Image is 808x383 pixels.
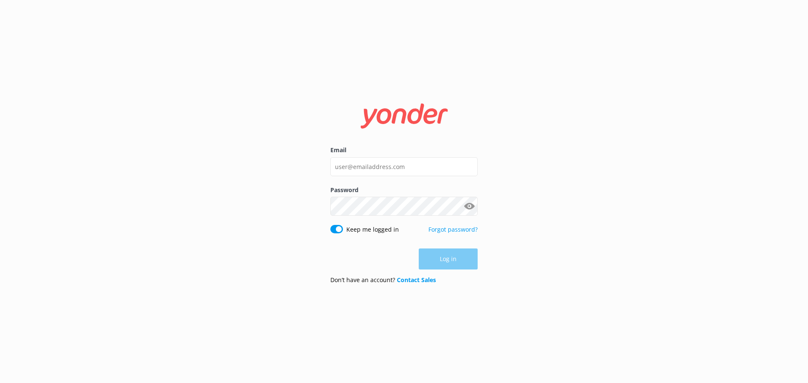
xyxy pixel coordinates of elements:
[346,225,399,234] label: Keep me logged in
[330,145,478,155] label: Email
[397,276,436,284] a: Contact Sales
[461,198,478,215] button: Show password
[330,185,478,195] label: Password
[330,275,436,285] p: Don’t have an account?
[330,157,478,176] input: user@emailaddress.com
[428,225,478,233] a: Forgot password?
